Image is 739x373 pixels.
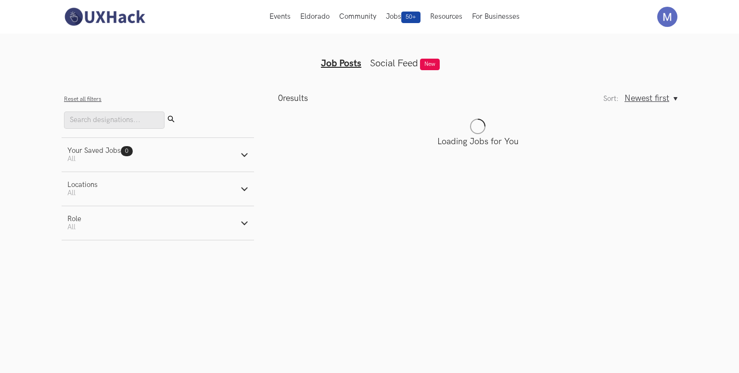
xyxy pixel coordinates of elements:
[278,93,283,103] span: 0
[67,155,76,163] span: All
[624,93,669,103] span: Newest first
[62,172,254,206] button: LocationsAll
[420,59,440,70] span: New
[64,112,165,129] input: Search
[321,58,361,69] a: Job Posts
[64,96,102,103] button: Reset all filters
[67,147,133,155] div: Your Saved Jobs
[125,148,128,155] span: 0
[62,7,147,27] img: UXHack-logo.png
[657,7,677,27] img: Your profile pic
[67,223,76,231] span: All
[603,95,619,103] label: Sort:
[401,12,420,23] span: 50+
[185,42,554,69] ul: Tabs Interface
[67,215,81,223] div: Role
[278,137,677,147] p: Loading Jobs for You
[624,93,677,103] button: Newest first, Sort:
[67,181,98,189] div: Locations
[62,138,254,172] button: Your Saved Jobs0 All
[278,93,308,103] p: results
[67,189,76,197] span: All
[370,58,418,69] a: Social Feed
[62,206,254,240] button: RoleAll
